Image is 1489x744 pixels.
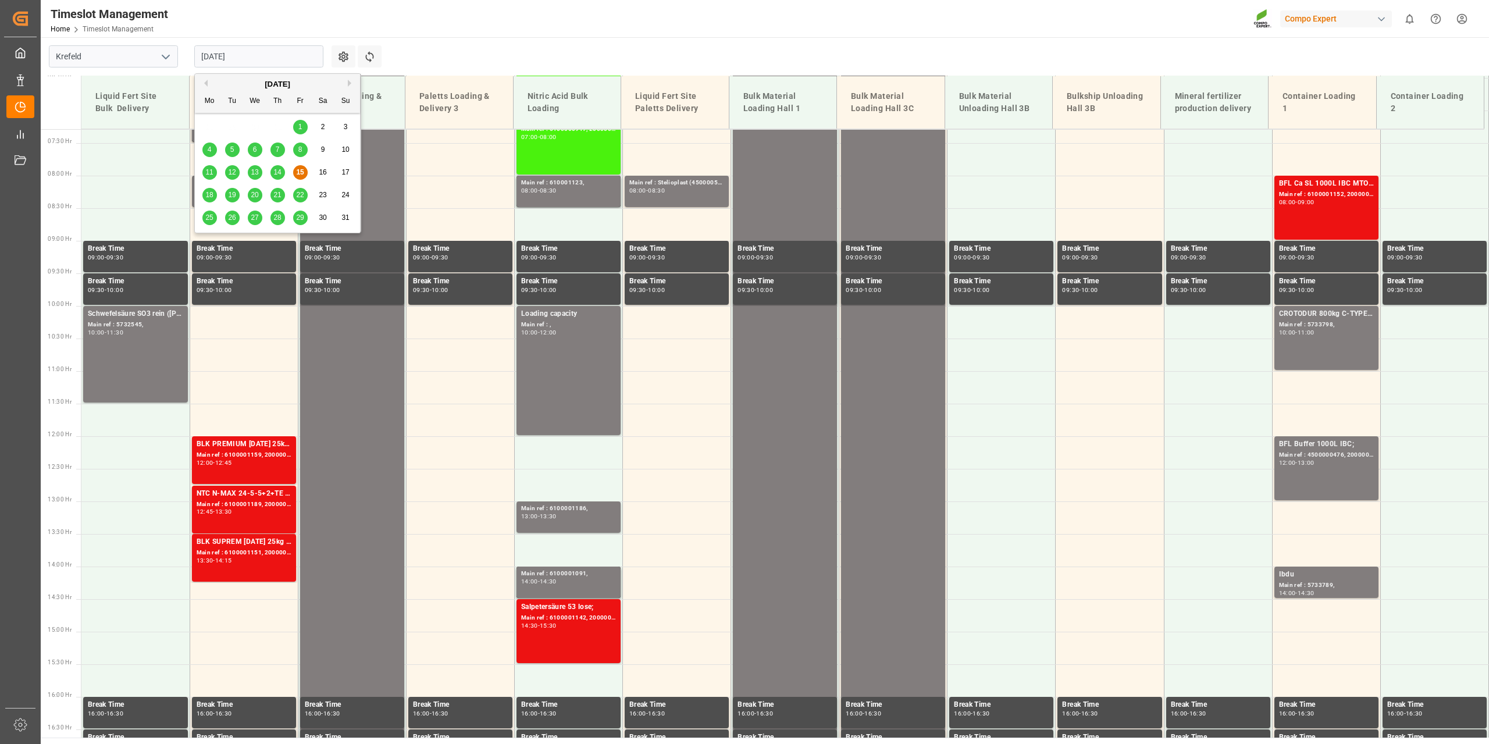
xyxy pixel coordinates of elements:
[1279,308,1374,320] div: CROTODUR 800kg C-TYPE BB JP;
[341,191,349,199] span: 24
[48,333,72,340] span: 10:30 Hr
[197,460,213,465] div: 12:00
[91,86,180,119] div: Liquid Fert Site Bulk Delivery
[1187,255,1189,260] div: -
[540,188,557,193] div: 08:30
[273,168,281,176] span: 14
[521,504,616,514] div: Main ref : 6100001186,
[1062,276,1157,287] div: Break Time
[954,699,1049,711] div: Break Time
[1189,287,1206,293] div: 10:00
[1298,590,1315,596] div: 14:30
[1279,699,1374,711] div: Break Time
[48,170,72,177] span: 08:00 Hr
[194,45,323,67] input: DD.MM.YYYY
[251,191,258,199] span: 20
[1280,10,1392,27] div: Compo Expert
[738,276,832,287] div: Break Time
[521,178,616,188] div: Main ref : 610001123,
[1404,255,1406,260] div: -
[49,45,178,67] input: Type to search/select
[270,143,285,157] div: Choose Thursday, August 7th, 2025
[1279,450,1374,460] div: Main ref : 4500000476, 2000000296;
[538,623,540,628] div: -
[321,255,323,260] div: -
[1279,190,1374,200] div: Main ref : 6100001152, 2000000122;
[106,330,123,335] div: 11:30
[540,134,557,140] div: 08:00
[846,86,935,119] div: Bulk Material Loading Hall 3C
[298,145,302,154] span: 8
[521,601,616,613] div: Salpetersäure 53 lose;
[1062,86,1151,119] div: Bulkship Unloading Hall 3B
[88,699,183,711] div: Break Time
[48,496,72,503] span: 13:00 Hr
[863,255,864,260] div: -
[213,255,215,260] div: -
[213,460,215,465] div: -
[305,276,400,287] div: Break Time
[248,165,262,180] div: Choose Wednesday, August 13th, 2025
[1279,276,1374,287] div: Break Time
[293,211,308,225] div: Choose Friday, August 29th, 2025
[251,168,258,176] span: 13
[225,188,240,202] div: Choose Tuesday, August 19th, 2025
[521,255,538,260] div: 09:00
[208,145,212,154] span: 4
[1062,287,1079,293] div: 09:30
[248,211,262,225] div: Choose Wednesday, August 27th, 2025
[954,255,971,260] div: 09:00
[521,514,538,519] div: 13:00
[225,94,240,109] div: Tu
[1298,200,1315,205] div: 09:00
[648,255,665,260] div: 09:30
[1081,287,1098,293] div: 10:00
[739,86,828,119] div: Bulk Material Loading Hall 1
[293,188,308,202] div: Choose Friday, August 22nd, 2025
[521,613,616,623] div: Main ref : 6100001142, 2000001005;
[629,699,724,711] div: Break Time
[1279,569,1374,581] div: Ibdu
[197,500,291,510] div: Main ref : 6100001189, 2000000263;
[738,287,754,293] div: 09:30
[864,287,881,293] div: 10:00
[215,460,232,465] div: 12:45
[540,514,557,519] div: 13:30
[1280,8,1397,30] button: Compo Expert
[629,243,724,255] div: Break Time
[1253,9,1272,29] img: Screenshot%202023-09-29%20at%2010.02.21.png_1712312052.png
[538,134,540,140] div: -
[430,255,432,260] div: -
[197,536,291,548] div: BLK SUPREM [DATE] 25kg (x40) INT;BLK SUPREM [DATE] 50kg (x21) D,EN,FR,PL;BLK SUPREM [DATE]+3+TE B...
[1189,255,1206,260] div: 09:30
[213,558,215,563] div: -
[293,165,308,180] div: Choose Friday, August 15th, 2025
[323,287,340,293] div: 10:00
[197,450,291,460] div: Main ref : 6100001159, 2000001024;
[1279,590,1296,596] div: 14:00
[540,330,557,335] div: 12:00
[323,255,340,260] div: 09:30
[971,287,973,293] div: -
[88,255,105,260] div: 09:00
[1279,287,1296,293] div: 09:30
[273,213,281,222] span: 28
[646,188,648,193] div: -
[316,143,330,157] div: Choose Saturday, August 9th, 2025
[339,94,353,109] div: Su
[629,276,724,287] div: Break Time
[754,287,756,293] div: -
[1387,243,1482,255] div: Break Time
[319,191,326,199] span: 23
[1171,243,1266,255] div: Break Time
[521,699,616,711] div: Break Time
[248,188,262,202] div: Choose Wednesday, August 20th, 2025
[1404,287,1406,293] div: -
[48,431,72,437] span: 12:00 Hr
[1295,330,1297,335] div: -
[413,287,430,293] div: 09:30
[197,287,213,293] div: 09:30
[521,243,616,255] div: Break Time
[88,287,105,293] div: 09:30
[248,143,262,157] div: Choose Wednesday, August 6th, 2025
